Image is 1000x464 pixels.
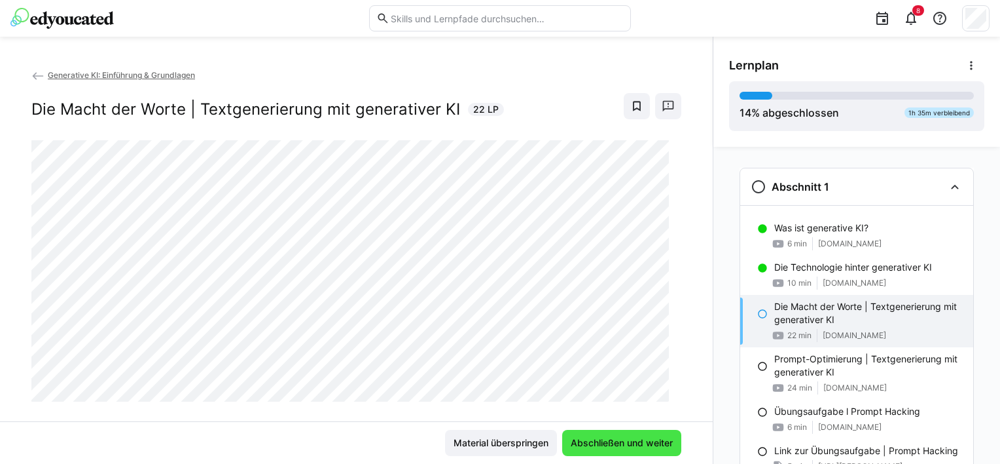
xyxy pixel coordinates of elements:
h3: Abschnitt 1 [772,180,829,193]
span: [DOMAIN_NAME] [823,278,886,288]
span: 22 min [787,330,812,341]
span: [DOMAIN_NAME] [823,383,887,393]
button: Abschließen und weiter [562,430,681,456]
div: % abgeschlossen [740,105,839,121]
span: Generative KI: Einführung & Grundlagen [48,70,195,80]
span: 14 [740,106,751,119]
a: Generative KI: Einführung & Grundlagen [31,70,195,80]
span: 22 LP [473,103,499,116]
span: 6 min [787,239,807,249]
span: [DOMAIN_NAME] [823,330,886,341]
span: Lernplan [729,58,779,73]
span: 10 min [787,278,812,288]
span: [DOMAIN_NAME] [818,239,882,249]
h2: Die Macht der Worte | Textgenerierung mit generativer KI [31,100,460,119]
span: [DOMAIN_NAME] [818,422,882,433]
div: 1h 35m verbleibend [904,107,974,118]
button: Material überspringen [445,430,557,456]
span: 6 min [787,422,807,433]
p: Übungsaufgabe l Prompt Hacking [774,405,920,418]
p: Die Technologie hinter generativer KI [774,261,932,274]
span: 8 [916,7,920,14]
p: Die Macht der Worte | Textgenerierung mit generativer KI [774,300,963,326]
span: Material überspringen [452,436,550,450]
input: Skills und Lernpfade durchsuchen… [389,12,624,24]
p: Prompt-Optimierung | Textgenerierung mit generativer KI [774,353,963,379]
span: Abschließen und weiter [569,436,675,450]
p: Was ist generative KI? [774,222,868,235]
p: Link zur Übungsaufgabe | Prompt Hacking [774,444,958,457]
span: 24 min [787,383,812,393]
